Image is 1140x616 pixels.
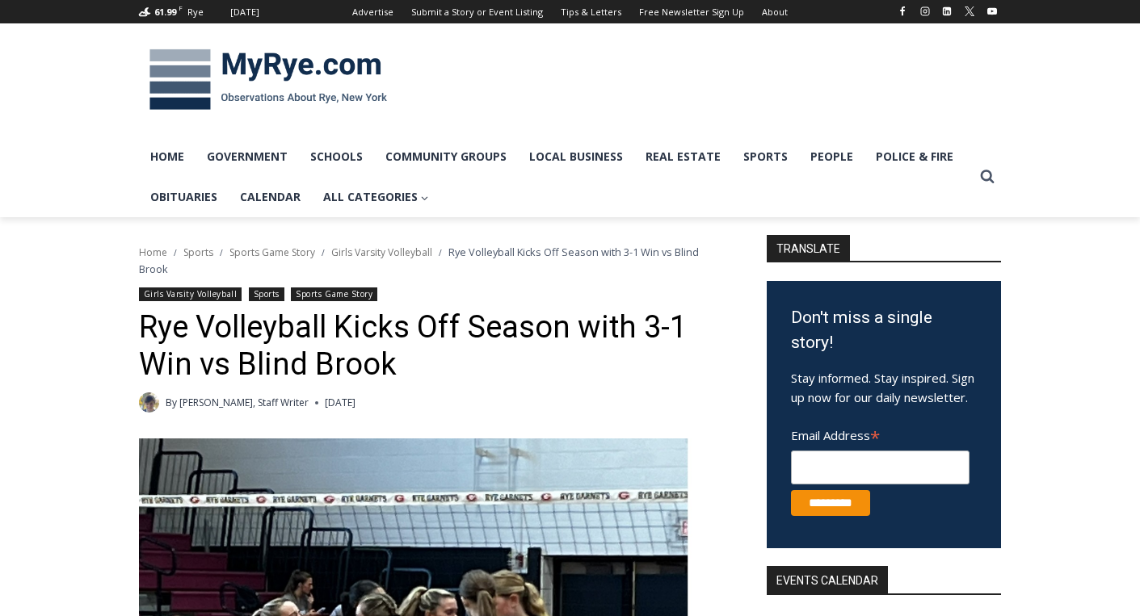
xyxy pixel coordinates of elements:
a: Instagram [915,2,935,21]
nav: Breadcrumbs [139,244,725,277]
a: Home [139,136,196,177]
label: Email Address [791,419,970,448]
a: Girls Varsity Volleyball [331,245,432,259]
h2: Events Calendar [767,566,888,593]
button: View Search Form [973,162,1002,191]
a: Schools [299,136,374,177]
span: By [166,395,177,410]
a: X [960,2,979,21]
img: (PHOTO: MyRye.com 2024 Head Intern, Editor and now Staff Writer Charlie Morris. Contributed.)Char... [139,392,159,413]
a: People [799,136,864,177]
div: [DATE] [230,5,259,19]
a: Local Business [518,136,634,177]
a: Sports Game Story [229,245,315,259]
span: Rye Volleyball Kicks Off Season with 3-1 Win vs Blind Brook [139,245,699,275]
time: [DATE] [325,395,355,410]
h1: Rye Volleyball Kicks Off Season with 3-1 Win vs Blind Brook [139,309,725,383]
nav: Primary Navigation [139,136,973,218]
a: Facebook [893,2,912,21]
a: Sports [732,136,799,177]
a: Linkedin [937,2,957,21]
a: Obituaries [139,177,229,217]
span: F [179,3,183,12]
a: Home [139,245,167,259]
a: [PERSON_NAME], Staff Writer [179,396,309,409]
a: Author image [139,392,159,413]
span: 61.99 [154,6,176,18]
img: MyRye.com [139,38,398,122]
div: Rye [187,5,204,19]
strong: TRANSLATE [767,235,850,261]
a: Sports [249,287,284,301]
span: / [322,247,325,258]
a: All Categories [312,177,440,217]
a: Police & Fire [864,136,965,177]
a: Community Groups [374,136,518,177]
a: Sports Game Story [291,287,377,301]
span: / [220,247,223,258]
a: Government [196,136,299,177]
span: / [439,247,442,258]
a: Real Estate [634,136,732,177]
a: Girls Varsity Volleyball [139,287,242,301]
h3: Don't miss a single story! [791,305,977,356]
p: Stay informed. Stay inspired. Sign up now for our daily newsletter. [791,368,977,407]
span: All Categories [323,188,429,206]
a: YouTube [982,2,1002,21]
a: Sports [183,245,213,259]
a: Calendar [229,177,312,217]
span: / [174,247,177,258]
